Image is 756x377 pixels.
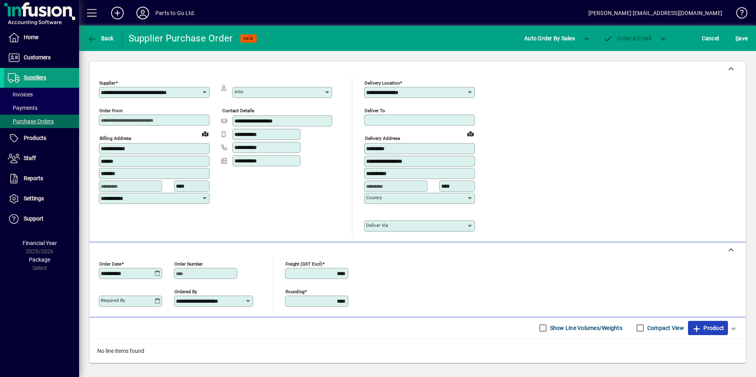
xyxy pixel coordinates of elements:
mat-label: Deliver via [366,222,388,228]
a: Knowledge Base [730,2,746,27]
div: No line items found [89,339,746,363]
mat-label: Attn [234,89,243,94]
mat-label: Delivery Location [365,80,400,86]
mat-label: Order number [174,261,203,266]
button: Save [733,31,750,45]
button: Add [105,6,130,20]
app-page-header-button: Back [79,31,123,45]
mat-label: Country [366,195,382,200]
mat-label: Deliver To [365,108,385,113]
mat-label: Required by [101,298,125,303]
a: Settings [4,189,79,209]
mat-label: Order from [99,108,123,113]
label: Compact View [646,324,684,332]
button: Product [688,321,728,335]
mat-label: Supplier [99,80,115,86]
mat-label: Ordered by [174,288,197,294]
div: [PERSON_NAME] [EMAIL_ADDRESS][DOMAIN_NAME] [588,7,722,19]
a: Customers [4,48,79,68]
a: View on map [199,127,212,140]
button: Order & Email [599,31,656,45]
a: Home [4,28,79,47]
span: Auto Order By Sales [524,32,575,45]
span: Back [87,35,114,41]
span: Cancel [702,32,719,45]
mat-label: Order date [99,261,121,266]
a: Invoices [4,88,79,101]
a: Reports [4,169,79,188]
a: Products [4,128,79,148]
span: Package [29,256,50,263]
a: Payments [4,101,79,115]
a: Staff [4,149,79,168]
a: Purchase Orders [4,115,79,128]
span: Customers [24,54,51,60]
span: Staff [24,155,36,161]
label: Show Line Volumes/Weights [548,324,622,332]
span: S [735,35,739,41]
button: Auto Order By Sales [520,31,579,45]
div: Supplier Purchase Order [129,32,233,45]
span: Product [692,322,724,334]
button: Back [85,31,116,45]
span: Support [24,215,43,222]
span: Products [24,135,46,141]
span: Settings [24,195,44,202]
span: Invoices [8,91,33,98]
a: Support [4,209,79,229]
span: Suppliers [24,74,46,81]
span: Financial Year [23,240,57,246]
span: Home [24,34,38,40]
span: NEW [244,36,253,41]
mat-label: Rounding [285,288,304,294]
span: ave [735,32,748,45]
mat-label: Freight (GST excl) [285,261,322,266]
a: View on map [464,127,477,140]
button: Profile [130,6,155,20]
button: Cancel [700,31,721,45]
span: Order & Email [603,35,652,41]
span: Payments [8,105,38,111]
div: Parts to Go Ltd. [155,7,196,19]
span: Purchase Orders [8,118,54,124]
span: Reports [24,175,43,181]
